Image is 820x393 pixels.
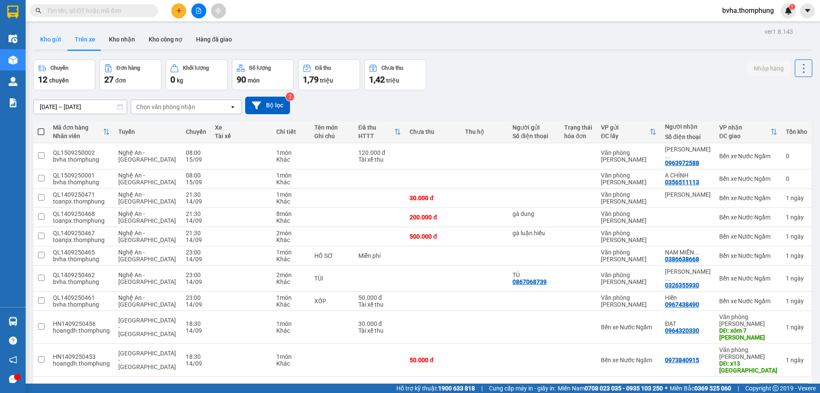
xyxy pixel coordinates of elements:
[791,4,794,10] span: 1
[53,360,110,367] div: hoangdh.thomphung
[601,249,656,263] div: Văn phòng [PERSON_NAME]
[245,97,290,114] button: Bộ lọc
[191,3,206,18] button: file-add
[786,233,807,240] div: 1
[118,230,176,243] span: Nghệ An - [GEOGRAPHIC_DATA]
[33,59,95,90] button: Chuyến12chuyến
[186,360,206,367] div: 14/09
[53,217,110,224] div: toanpx.thomphung
[186,272,206,278] div: 23:00
[665,387,668,390] span: ⚪️
[694,385,731,392] strong: 0369 525 060
[118,294,176,308] span: Nghệ An - [GEOGRAPHIC_DATA]
[53,191,110,198] div: QL1409250471
[665,327,699,334] div: 0964320330
[601,357,656,363] div: Bến xe Nước Ngầm
[186,278,206,285] div: 14/09
[34,100,127,114] input: Select a date range.
[738,384,739,393] span: |
[719,195,777,201] div: Bến xe Nước Ngầm
[358,124,395,131] div: Đã thu
[237,74,246,85] span: 90
[189,29,239,50] button: Hàng đã giao
[53,198,110,205] div: toanpx.thomphung
[276,320,306,327] div: 1 món
[53,210,110,217] div: QL1409250468
[49,77,69,84] span: chuyến
[786,252,807,259] div: 1
[386,77,399,84] span: triệu
[53,272,110,278] div: QL1409250462
[601,191,656,205] div: Văn phòng [PERSON_NAME]
[53,294,110,301] div: QL1409250461
[53,353,110,360] div: HN1409250453
[53,133,103,139] div: Nhân viên
[665,191,711,198] div: mạnh hà
[786,128,807,135] div: Tồn kho
[53,256,110,263] div: bvha.thomphung
[665,268,711,282] div: Đàm Văn Ngọc
[186,156,206,163] div: 15/09
[358,252,401,259] div: Miễn phí
[53,172,110,179] div: QL1509250001
[719,252,777,259] div: Bến xe Nước Ngầm
[786,153,807,160] div: 0
[358,301,401,308] div: Tài xế thu
[358,320,401,327] div: 30.000 đ
[786,324,807,331] div: 1
[9,56,18,65] img: warehouse-icon
[773,385,779,391] span: copyright
[354,121,406,143] th: Toggle SortBy
[118,210,176,224] span: Nghệ An - [GEOGRAPHIC_DATA]
[791,252,804,259] span: ngày
[118,317,176,337] span: [GEOGRAPHIC_DATA] - [GEOGRAPHIC_DATA]
[186,236,206,243] div: 14/09
[715,121,782,143] th: Toggle SortBy
[789,4,795,10] sup: 1
[118,128,177,135] div: Tuyến
[786,195,807,201] div: 1
[9,34,18,43] img: warehouse-icon
[665,179,699,186] div: 0356511113
[7,6,18,18] img: logo-vxr
[410,128,457,135] div: Chưa thu
[396,384,475,393] span: Hỗ trợ kỹ thuật:
[118,249,176,263] span: Nghệ An - [GEOGRAPHIC_DATA]
[719,233,777,240] div: Bến xe Nước Ngầm
[248,77,260,84] span: món
[229,103,236,110] svg: open
[786,357,807,363] div: 1
[276,217,306,224] div: Khác
[276,301,306,308] div: Khác
[303,74,319,85] span: 1,79
[136,103,195,111] div: Chọn văn phòng nhận
[465,128,504,135] div: Thu hộ
[177,77,183,84] span: kg
[186,198,206,205] div: 14/09
[719,133,770,139] div: ĐC giao
[118,149,176,163] span: Nghệ An - [GEOGRAPHIC_DATA]
[53,236,110,243] div: toanpx.thomphung
[791,214,804,221] span: ngày
[489,384,556,393] span: Cung cấp máy in - giấy in:
[276,272,306,278] div: 2 món
[186,179,206,186] div: 15/09
[665,172,711,179] div: A CHÍNH
[665,256,699,263] div: 0386638668
[791,233,804,240] span: ngày
[68,29,102,50] button: Trên xe
[786,175,807,182] div: 0
[314,252,349,259] div: HỒ SƠ
[512,124,556,131] div: Người gửi
[215,124,268,131] div: Xe
[804,7,811,15] span: caret-down
[719,275,777,282] div: Bến xe Nước Ngầm
[186,149,206,156] div: 08:00
[585,385,663,392] strong: 0708 023 035 - 0935 103 250
[47,6,148,15] input: Tìm tên, số ĐT hoặc mã đơn
[358,294,401,301] div: 50.000 đ
[170,74,175,85] span: 0
[719,214,777,221] div: Bến xe Nước Ngầm
[358,133,395,139] div: HTTT
[102,29,142,50] button: Kho nhận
